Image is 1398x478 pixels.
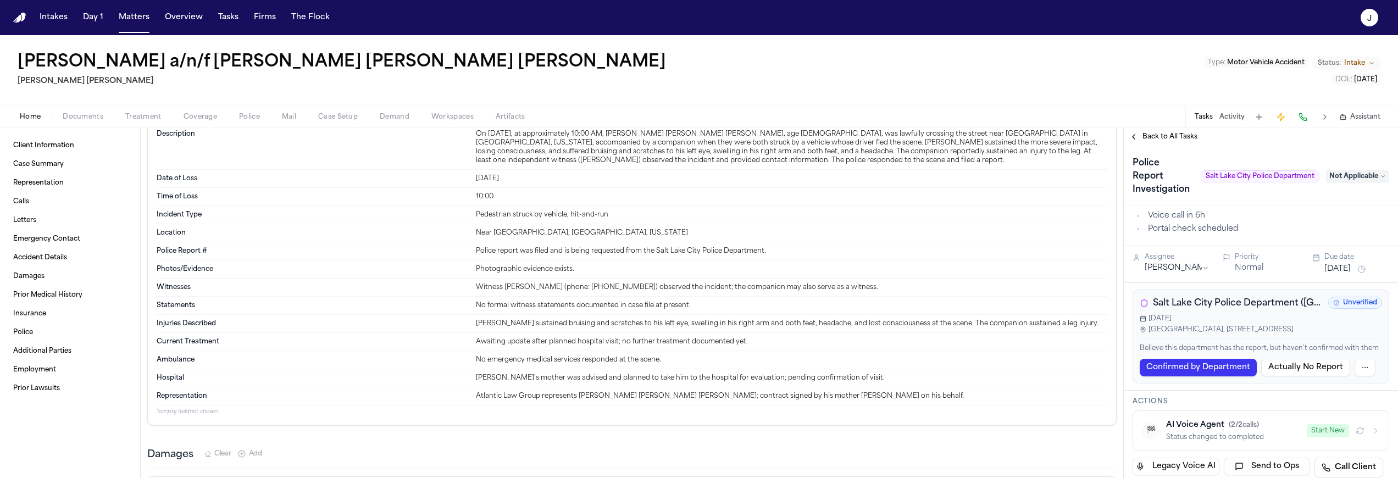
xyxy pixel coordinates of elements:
div: 10:00 [476,192,1107,201]
button: Send to Ops [1224,458,1311,475]
button: Add New [238,449,262,458]
div: Due date [1324,253,1389,262]
div: Salt Lake City Police Department ([GEOGRAPHIC_DATA]) [1140,297,1324,310]
span: Artifacts [496,113,525,121]
button: Firms [249,8,280,27]
a: Calls [9,193,131,210]
div: Photographic evidence exists. [476,265,1107,274]
span: Unverified [1328,297,1382,309]
dt: Current Treatment [157,337,469,346]
div: No emergency medical services responded at the scene. [476,355,1107,364]
a: Matters [114,8,154,27]
button: Back to All Tasks [1124,132,1203,141]
button: 🏁AI Voice Agent(2/2calls)Status changed to completedStart New [1133,410,1389,451]
a: Call Client [1314,458,1383,477]
h1: [PERSON_NAME] a/n/f [PERSON_NAME] [PERSON_NAME] [PERSON_NAME] [18,53,666,73]
button: Activity [1219,113,1245,121]
div: Atlantic Law Group represents [PERSON_NAME] [PERSON_NAME] [PERSON_NAME]; contract signed by his m... [476,392,1107,401]
button: Clear Damages [204,449,231,458]
h3: Actions [1133,397,1389,406]
a: Client Information [9,137,131,154]
a: Police [9,324,131,341]
span: Motor Vehicle Accident [1227,59,1305,66]
span: Coverage [184,113,217,121]
button: Assistant [1339,113,1380,121]
a: Employment [9,361,131,379]
li: Voice call in 6h [1145,210,1389,221]
dt: Witnesses [157,283,469,292]
dt: Incident Type [157,210,469,219]
span: Type : [1208,59,1225,66]
button: Edit matter name [18,53,666,73]
button: Normal [1235,263,1263,274]
div: Assignee [1145,253,1210,262]
a: Damages [9,268,131,285]
span: Case Setup [318,113,358,121]
button: Snooze task [1355,263,1368,276]
span: ( 2 / 2 calls) [1229,422,1259,429]
a: Accident Details [9,249,131,266]
a: Prior Medical History [9,286,131,304]
span: [DATE] [1149,314,1172,323]
span: Police [239,113,260,121]
button: Add Task [1251,109,1267,125]
span: Clear [214,449,231,458]
span: Not Applicable [1326,170,1389,183]
button: Legacy Voice AI [1133,458,1219,475]
span: Documents [63,113,103,121]
button: Confirmed by Department [1140,359,1257,376]
button: Overview [160,8,207,27]
span: Demand [380,113,409,121]
a: Case Summary [9,155,131,173]
button: The Flock [287,8,334,27]
button: Tasks [1195,113,1213,121]
div: Priority [1235,253,1300,262]
a: Home [13,13,26,23]
div: Witness [PERSON_NAME] (phone: [PHONE_NUMBER]) observed the incident; the companion may also serve... [476,283,1107,292]
p: Believe this department has the report, but haven't confirmed with them [1140,343,1382,354]
span: Add [249,449,262,458]
button: Edit Type: Motor Vehicle Accident [1205,57,1308,68]
a: Additional Parties [9,342,131,360]
dt: Location [157,229,469,237]
span: Workspaces [431,113,474,121]
span: [GEOGRAPHIC_DATA], [STREET_ADDRESS] [1149,325,1294,334]
div: [DATE] [476,174,1107,183]
span: Assistant [1350,113,1380,121]
dt: Photos/Evidence [157,265,469,274]
span: Back to All Tasks [1142,132,1197,141]
dt: Injuries Described [157,319,469,328]
h1: Police Report Investigation [1128,154,1196,198]
div: [PERSON_NAME] sustained bruising and scratches to his left eye, swelling in his right arm and bot... [476,319,1107,328]
div: Pedestrian struck by vehicle, hit-and-run [476,210,1107,219]
button: Tasks [214,8,243,27]
p: 1 empty field not shown. [157,408,1107,416]
dt: Ambulance [157,355,469,364]
button: Day 1 [79,8,108,27]
h3: Damages [147,447,193,463]
dt: Time of Loss [157,192,469,201]
span: Salt Lake City Police Department ([GEOGRAPHIC_DATA]) [1153,297,1324,310]
a: Representation [9,174,131,192]
span: DOL : [1335,76,1352,83]
button: Change status from Intake [1312,57,1380,70]
a: Prior Lawsuits [9,380,131,397]
li: Portal check scheduled [1145,224,1389,235]
div: [PERSON_NAME]'s mother was advised and planned to take him to the hospital for evaluation; pendin... [476,374,1107,382]
dt: Statements [157,301,469,310]
div: No formal witness statements documented in case file at present. [476,301,1107,310]
button: Refresh [1353,424,1367,437]
a: Letters [9,212,131,229]
div: Near [GEOGRAPHIC_DATA], [GEOGRAPHIC_DATA], [US_STATE] [476,229,1107,237]
span: Treatment [125,113,162,121]
button: Actually No Report [1261,359,1350,376]
button: Intakes [35,8,72,27]
h2: [PERSON_NAME] [PERSON_NAME] [18,75,670,88]
a: Insurance [9,305,131,323]
span: Status: [1318,59,1341,68]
